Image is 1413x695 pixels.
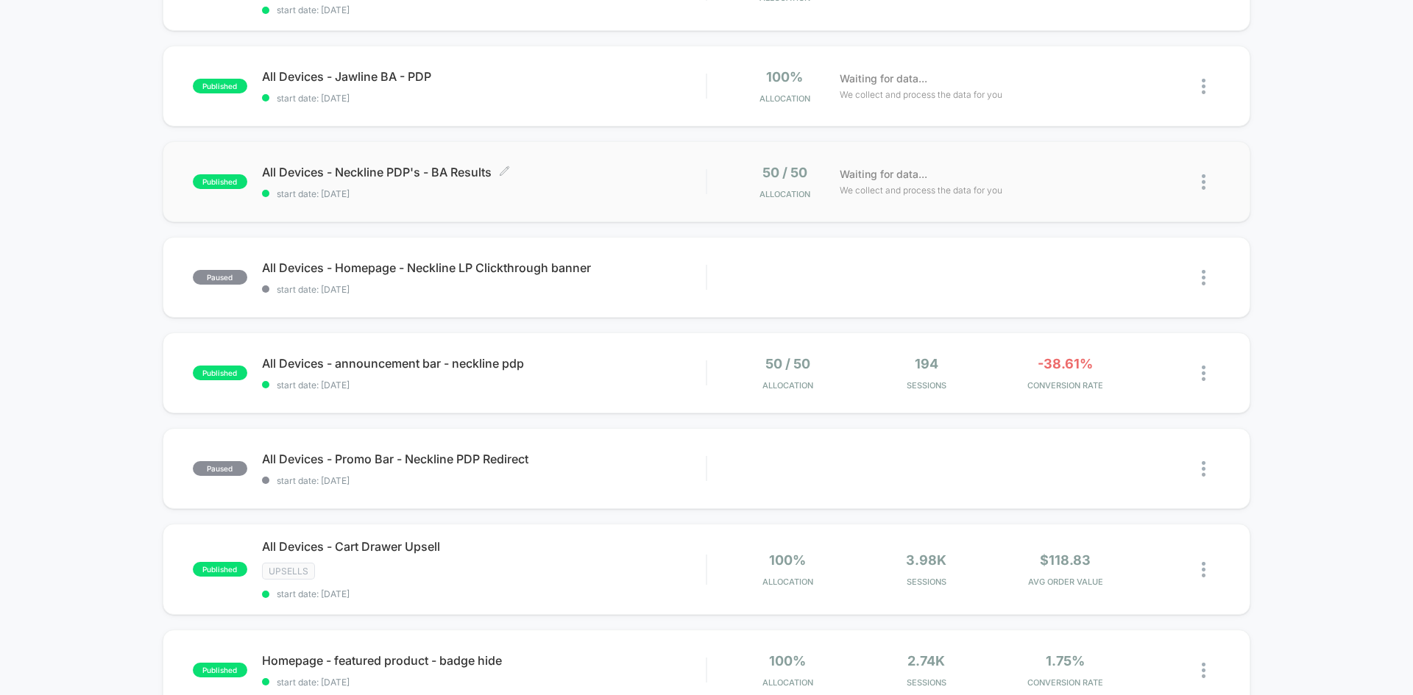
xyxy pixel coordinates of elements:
[262,677,706,688] span: start date: [DATE]
[262,588,706,599] span: start date: [DATE]
[999,577,1131,587] span: AVG ORDER VALUE
[1202,270,1205,285] img: close
[906,552,946,568] span: 3.98k
[915,356,938,371] span: 194
[759,189,810,199] span: Allocation
[1202,79,1205,94] img: close
[193,461,247,476] span: paused
[193,366,247,380] span: published
[765,356,810,371] span: 50 / 50
[766,69,803,85] span: 100%
[1202,663,1205,678] img: close
[262,93,706,104] span: start date: [DATE]
[262,4,706,15] span: start date: [DATE]
[840,71,927,87] span: Waiting for data...
[769,552,806,568] span: 100%
[262,165,706,179] span: All Devices - Neckline PDP's - BA Results
[762,165,807,180] span: 50 / 50
[1040,552,1091,568] span: $118.83
[193,79,247,93] span: published
[861,380,993,391] span: Sessions
[1202,366,1205,381] img: close
[999,677,1131,688] span: CONVERSION RATE
[262,475,706,486] span: start date: [DATE]
[262,356,706,371] span: All Devices - announcement bar - neckline pdp
[762,577,813,587] span: Allocation
[762,677,813,688] span: Allocation
[193,270,247,285] span: paused
[1046,653,1085,669] span: 1.75%
[861,577,993,587] span: Sessions
[262,653,706,668] span: Homepage - featured product - badge hide
[759,93,810,104] span: Allocation
[262,539,706,554] span: All Devices - Cart Drawer Upsell
[999,380,1131,391] span: CONVERSION RATE
[262,260,706,275] span: All Devices - Homepage - Neckline LP Clickthrough banner
[1202,562,1205,577] img: close
[762,380,813,391] span: Allocation
[262,284,706,295] span: start date: [DATE]
[262,452,706,466] span: All Devices - Promo Bar - Neckline PDP Redirect
[193,663,247,677] span: published
[262,563,315,580] span: Upsells
[861,677,993,688] span: Sessions
[840,183,1002,197] span: We collect and process the data for you
[1038,356,1093,371] span: -38.61%
[193,562,247,577] span: published
[1202,174,1205,190] img: close
[1202,461,1205,477] img: close
[193,174,247,189] span: published
[262,379,706,391] span: start date: [DATE]
[769,653,806,669] span: 100%
[840,166,927,182] span: Waiting for data...
[262,69,706,84] span: All Devices - Jawline BA - PDP
[262,188,706,199] span: start date: [DATE]
[840,88,1002,101] span: We collect and process the data for you
[907,653,945,669] span: 2.74k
